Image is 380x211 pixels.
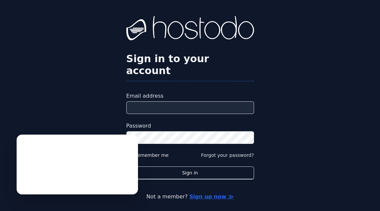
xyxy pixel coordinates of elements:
[126,166,254,179] button: Sign in
[126,122,254,130] label: Password
[134,152,169,158] label: Remember me
[201,152,254,158] button: Forgot your password?
[27,193,353,201] p: Not a member?
[126,92,254,100] label: Email address
[126,53,254,77] h2: Sign in to your account
[126,16,254,43] img: Hostodo
[189,193,233,200] a: Sign up now ≫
